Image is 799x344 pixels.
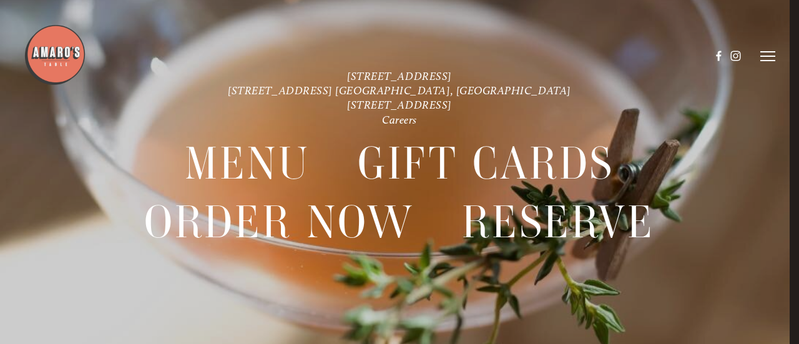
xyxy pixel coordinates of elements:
[382,113,417,126] a: Careers
[144,194,414,251] a: Order Now
[185,135,310,193] span: Menu
[462,194,654,252] span: Reserve
[358,135,614,192] a: Gift Cards
[144,194,414,252] span: Order Now
[358,135,614,193] span: Gift Cards
[185,135,310,192] a: Menu
[462,194,654,251] a: Reserve
[24,24,86,86] img: Amaro's Table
